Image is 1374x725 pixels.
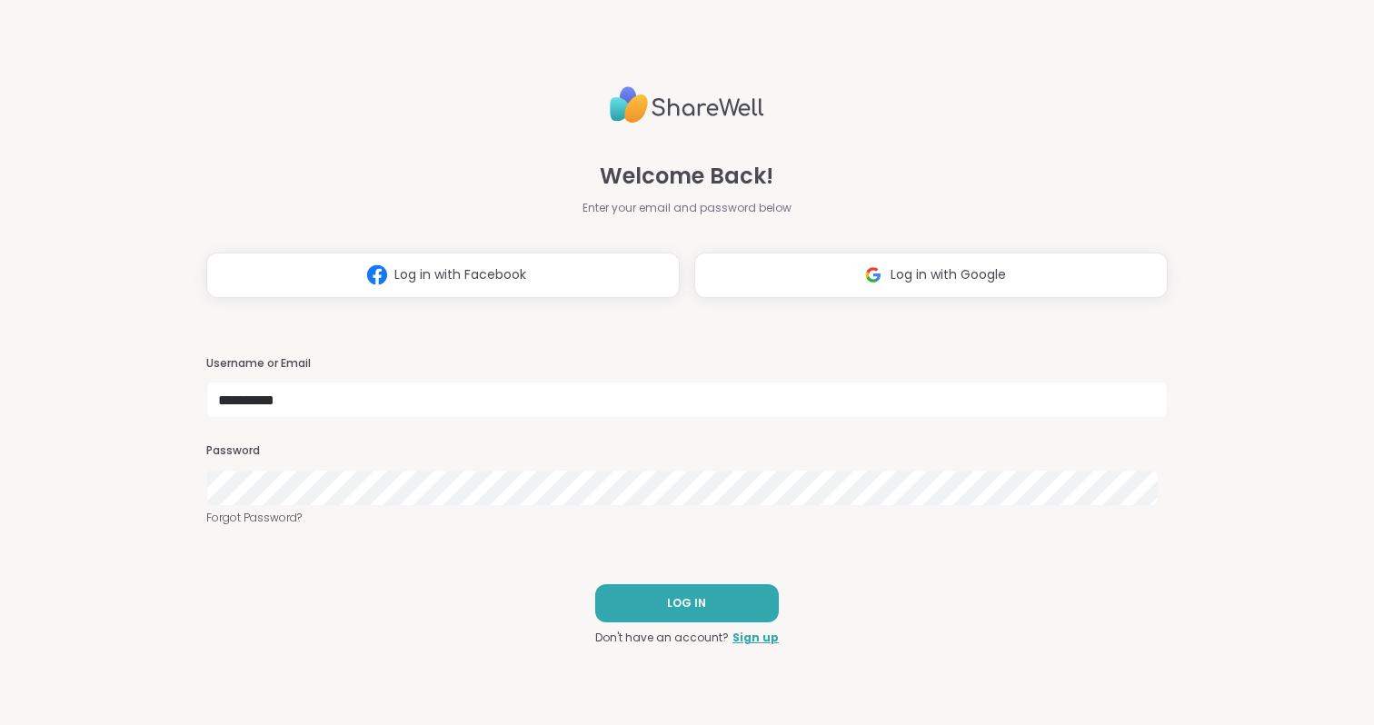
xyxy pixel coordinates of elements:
[856,258,891,292] img: ShareWell Logomark
[206,510,1168,526] a: Forgot Password?
[891,265,1006,284] span: Log in with Google
[610,79,764,131] img: ShareWell Logo
[595,584,779,622] button: LOG IN
[206,356,1168,372] h3: Username or Email
[600,160,773,193] span: Welcome Back!
[206,253,680,298] button: Log in with Facebook
[667,595,706,611] span: LOG IN
[394,265,526,284] span: Log in with Facebook
[582,200,792,216] span: Enter your email and password below
[694,253,1168,298] button: Log in with Google
[360,258,394,292] img: ShareWell Logomark
[595,630,729,646] span: Don't have an account?
[732,630,779,646] a: Sign up
[206,443,1168,459] h3: Password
